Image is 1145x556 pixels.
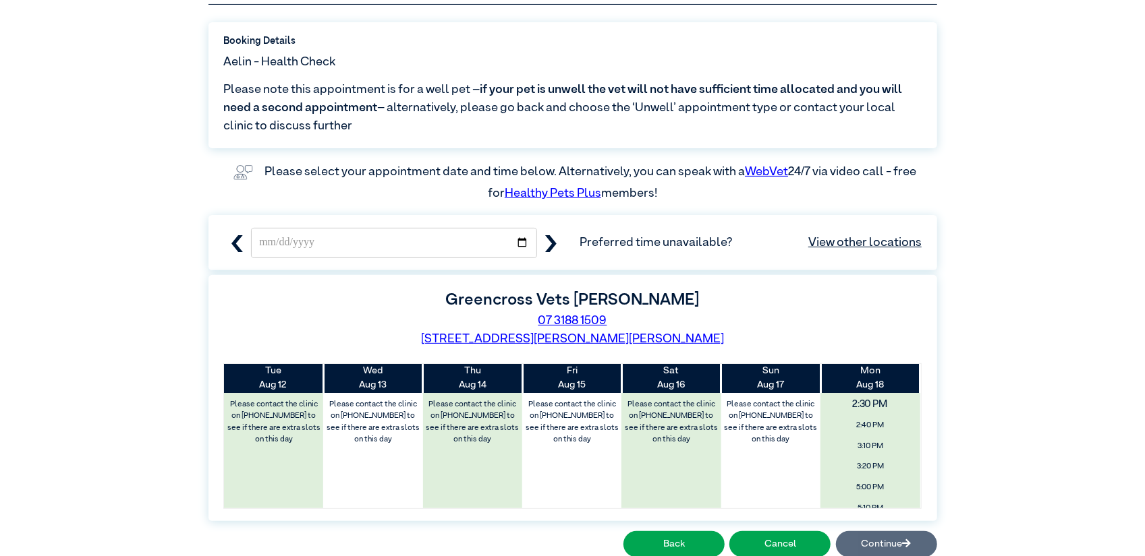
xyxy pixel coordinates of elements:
[825,458,916,476] span: 3:20 PM
[820,364,920,393] th: Aug 18
[323,364,422,393] th: Aug 13
[825,499,916,517] span: 5:10 PM
[623,396,720,448] label: Please contact the clinic on [PHONE_NUMBER] to see if there are extra slots on this day
[446,292,700,308] label: Greencross Vets [PERSON_NAME]
[223,53,335,71] span: Aelin - Health Check
[224,364,323,393] th: Aug 12
[808,234,922,252] a: View other locations
[825,479,916,497] span: 5:00 PM
[264,166,918,199] label: Please select your appointment date and time below. Alternatively, you can speak with a 24/7 via ...
[423,364,522,393] th: Aug 14
[325,396,422,448] label: Please contact the clinic on [PHONE_NUMBER] to see if there are extra slots on this day
[538,315,607,327] a: 07 3188 1509
[229,160,258,185] img: vet
[825,437,916,455] span: 3:10 PM
[421,333,724,345] a: [STREET_ADDRESS][PERSON_NAME][PERSON_NAME]
[811,394,929,416] span: 2:30 PM
[745,166,788,178] a: WebVet
[522,364,621,393] th: Aug 15
[621,364,721,393] th: Aug 16
[223,34,922,49] label: Booking Details
[524,396,621,448] label: Please contact the clinic on [PHONE_NUMBER] to see if there are extra slots on this day
[424,396,522,448] label: Please contact the clinic on [PHONE_NUMBER] to see if there are extra slots on this day
[721,364,820,393] th: Aug 17
[580,234,922,252] span: Preferred time unavailable?
[505,187,601,199] a: Healthy Pets Plus
[723,396,820,448] label: Please contact the clinic on [PHONE_NUMBER] to see if there are extra slots on this day
[223,84,902,114] span: if your pet is unwell the vet will not have sufficient time allocated and you will need a second ...
[223,81,922,135] span: Please note this appointment is for a well pet – – alternatively, please go back and choose the ‘...
[225,396,323,448] label: Please contact the clinic on [PHONE_NUMBER] to see if there are extra slots on this day
[825,416,916,434] span: 2:40 PM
